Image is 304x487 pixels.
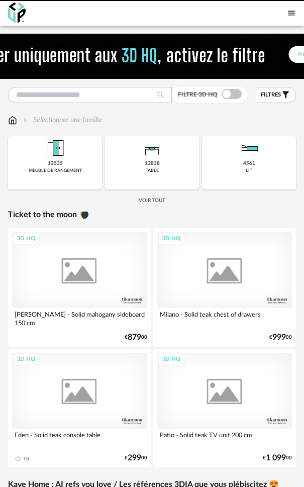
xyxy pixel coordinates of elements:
[8,3,26,23] img: OXP
[128,455,141,461] span: 299
[43,136,67,160] img: Meuble%20de%20rangement.png
[272,334,286,341] span: 999
[278,91,281,99] span: s
[243,160,255,167] div: 4561
[261,91,278,99] span: filtre
[23,456,29,462] div: 10
[266,455,286,461] span: 1 099
[125,455,147,461] div: € 00
[48,160,63,167] div: 12535
[157,308,292,328] div: Milano - Solid teak chest of drawers
[237,136,261,160] img: Literie.png
[281,90,290,100] span: Filter icon
[153,228,296,347] a: 3D HQ Milano - Solid teak chest of drawers €99900
[12,429,147,449] div: Eden - Solid teak console table
[287,8,296,18] span: Menu icon
[12,308,147,328] div: [PERSON_NAME] - Solid mahogany sideboard 150 cm
[13,233,40,245] div: 3D HQ
[145,160,160,167] div: 12838
[153,349,296,467] a: 3D HQ Patio - Solid teak TV unit 200 cm €1 09900
[128,334,141,341] span: 879
[146,168,159,173] div: table
[13,353,40,366] div: 3D HQ
[8,349,151,467] a: 3D HQ Eden - Solid teak console table 10 €29900
[8,115,17,125] img: svg+xml;base64,PHN2ZyB3aWR0aD0iMTYiIGhlaWdodD0iMTciIHZpZXdCb3g9IjAgMCAxNiAxNyIgZmlsbD0ibm9uZSIgeG...
[8,228,151,347] a: 3D HQ [PERSON_NAME] - Solid mahogany sideboard 150 cm €87900
[8,192,296,212] div: Voir tout
[269,334,292,341] div: € 00
[21,115,29,125] img: svg+xml;base64,PHN2ZyB3aWR0aD0iMTYiIGhlaWdodD0iMTYiIHZpZXdCb3g9IjAgMCAxNiAxNiIgZmlsbD0ibm9uZSIgeG...
[125,334,147,341] div: € 00
[158,353,185,366] div: 3D HQ
[263,455,292,461] div: € 00
[178,91,218,98] span: Filtre 3D HQ
[29,168,82,173] div: meuble de rangement
[246,168,252,173] div: lit
[140,136,164,160] img: Table.png
[157,429,292,449] div: Patio - Solid teak TV unit 200 cm
[8,210,296,220] a: Ticket to the moon 🌘
[158,233,185,245] div: 3D HQ
[21,115,102,125] div: Sélectionner une famille
[256,87,296,103] button: filtres Filter icon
